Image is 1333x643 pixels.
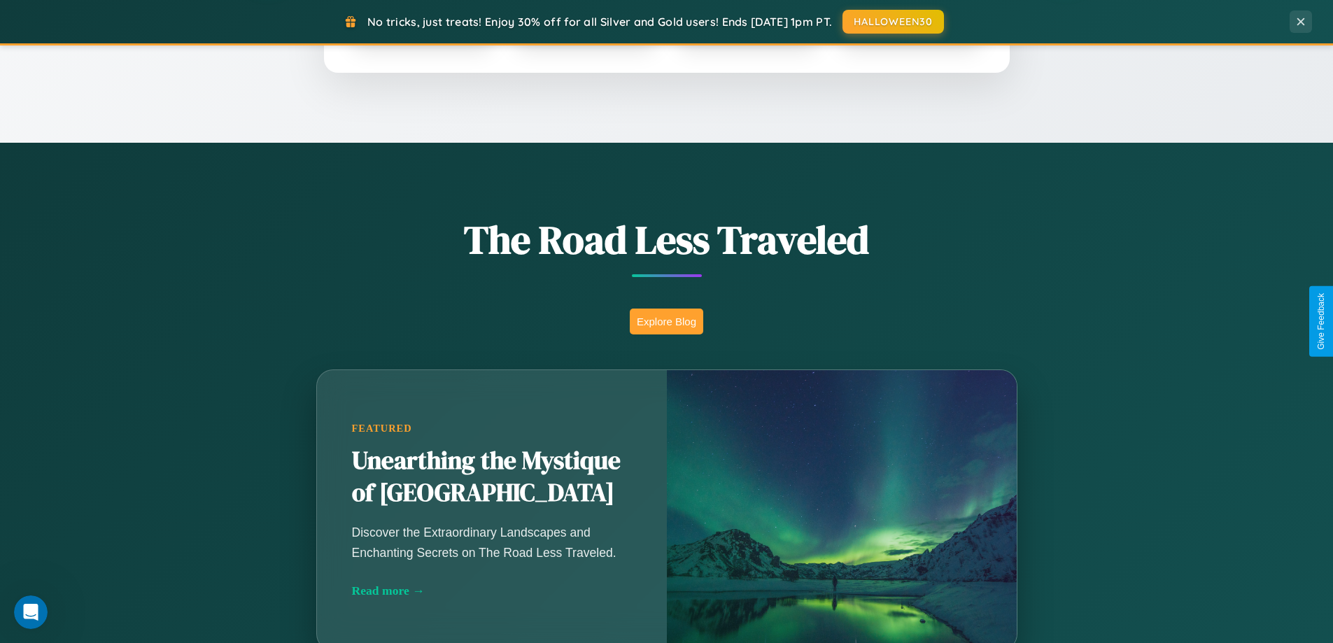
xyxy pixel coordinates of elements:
button: Explore Blog [630,309,703,334]
div: Give Feedback [1316,293,1326,350]
p: Discover the Extraordinary Landscapes and Enchanting Secrets on The Road Less Traveled. [352,523,632,562]
div: Featured [352,423,632,434]
h2: Unearthing the Mystique of [GEOGRAPHIC_DATA] [352,445,632,509]
iframe: Intercom live chat [14,595,48,629]
h1: The Road Less Traveled [247,213,1087,267]
span: No tricks, just treats! Enjoy 30% off for all Silver and Gold users! Ends [DATE] 1pm PT. [367,15,832,29]
div: Read more → [352,584,632,598]
button: HALLOWEEN30 [842,10,944,34]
